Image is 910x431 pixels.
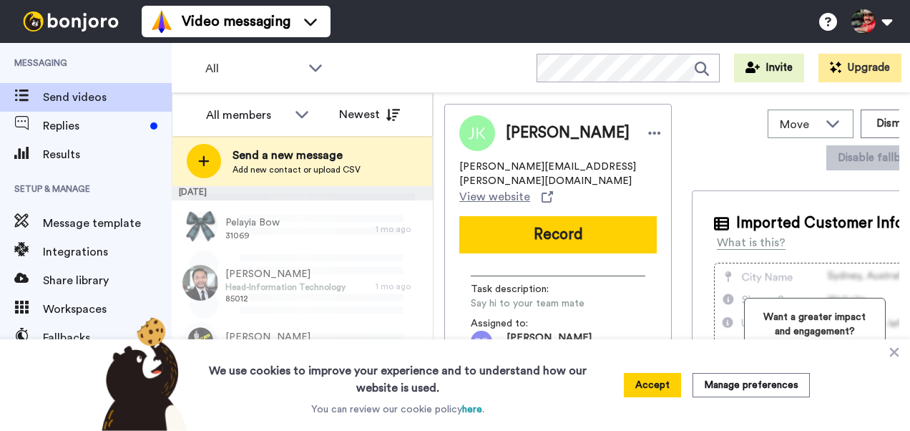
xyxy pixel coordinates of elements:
h3: We use cookies to improve your experience and to understand how our website is used. [195,354,601,397]
span: Say hi to your team mate [471,296,607,311]
img: a505d8a2-b935-4ade-80d7-f5db9084ef22.jpg [182,208,218,243]
a: here [462,405,482,415]
span: 31069 [225,230,280,241]
div: 1 mo ago [376,338,426,349]
span: Send a new message [233,147,361,164]
span: Video messaging [182,11,290,32]
a: View website [459,188,553,205]
span: [PERSON_NAME] [225,330,310,344]
button: Manage preferences [693,373,810,397]
img: bg.png [471,331,492,352]
span: Share library [43,272,172,289]
div: All members [206,107,288,124]
span: Move [780,116,818,133]
span: Results [43,146,172,163]
span: Imported Customer Info [736,213,904,234]
span: Task description : [471,282,571,296]
div: What is this? [717,234,786,251]
div: 1 mo ago [376,223,426,235]
span: [PERSON_NAME] [507,331,592,352]
span: Pelayia Bow [225,215,280,230]
span: Message template [43,215,172,232]
p: You can review our cookie policy . [311,402,484,417]
button: Accept [624,373,681,397]
span: Send videos [43,89,172,106]
span: [PERSON_NAME] [225,267,346,281]
div: 1 mo ago [376,281,426,292]
span: Fallbacks [43,329,172,347]
img: 4bd990dd-97c7-4727-a9da-7c10604becf5.jpg [182,265,218,301]
button: Upgrade [818,54,901,82]
span: Assigned to: [471,316,571,331]
span: 85012 [225,293,346,304]
span: Add new contact or upload CSV [233,164,361,175]
button: Newest [328,100,411,129]
span: [PERSON_NAME] [506,122,630,144]
button: Record [459,216,657,253]
img: vm-color.svg [150,10,173,33]
span: Head-Information Technology [225,281,346,293]
img: 9f926bb9-adce-45b9-8fc7-ace619536422.jpg [182,322,218,358]
span: [PERSON_NAME][EMAIL_ADDRESS][PERSON_NAME][DOMAIN_NAME] [459,160,657,188]
img: bear-with-cookie.png [89,316,195,431]
button: Invite [734,54,804,82]
span: Want a greater impact and engagement? [756,310,874,339]
img: Image of Justin Kendall [459,115,495,151]
div: [DATE] [172,186,433,200]
span: Workspaces [43,301,172,318]
span: View website [459,188,530,205]
span: All [205,60,301,77]
span: Replies [43,117,145,135]
img: bj-logo-header-white.svg [17,11,124,32]
span: Integrations [43,243,172,261]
